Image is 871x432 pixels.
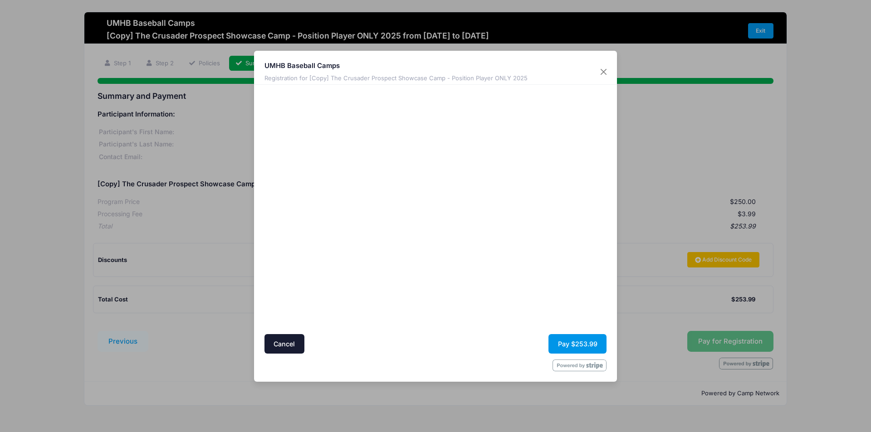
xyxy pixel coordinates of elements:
[438,87,609,228] iframe: Secure payment input frame
[596,64,612,80] button: Close
[264,334,304,354] button: Cancel
[263,87,433,331] iframe: Secure address input frame
[263,187,433,189] iframe: Google autocomplete suggestions dropdown list
[264,61,528,71] h5: UMHB Baseball Camps
[548,334,607,354] button: Pay $253.99
[264,74,528,83] div: Registration for [Copy] The Crusader Prospect Showcase Camp - Position Player ONLY 2025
